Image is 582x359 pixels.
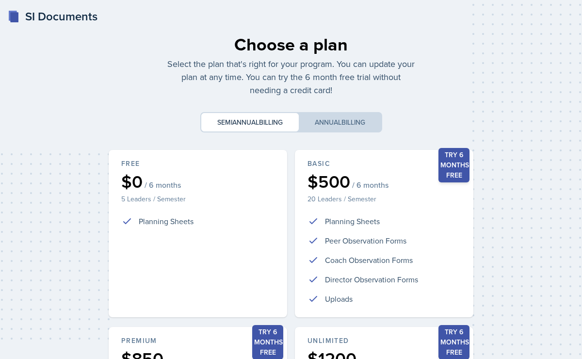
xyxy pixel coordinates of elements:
[307,159,461,169] div: Basic
[341,117,365,127] span: billing
[167,31,415,57] div: Choose a plan
[121,173,275,190] div: $0
[167,57,415,97] p: Select the plan that's right for your program. You can update your plan at any time. You can try ...
[8,8,97,25] a: SI Documents
[121,159,275,169] div: Free
[325,274,418,285] p: Director Observation Forms
[352,180,388,190] span: / 6 months
[259,117,283,127] span: billing
[325,293,353,305] p: Uploads
[438,148,469,182] div: Try 6 months free
[325,235,406,246] p: Peer Observation Forms
[307,173,461,190] div: $500
[145,180,181,190] span: / 6 months
[307,336,461,346] div: Unlimited
[325,215,380,227] p: Planning Sheets
[121,194,275,204] p: 5 Leaders / Semester
[299,113,381,131] button: Annualbilling
[325,254,413,266] p: Coach Observation Forms
[139,215,194,227] p: Planning Sheets
[307,194,461,204] p: 20 Leaders / Semester
[121,336,275,346] div: Premium
[201,113,299,131] button: Semiannualbilling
